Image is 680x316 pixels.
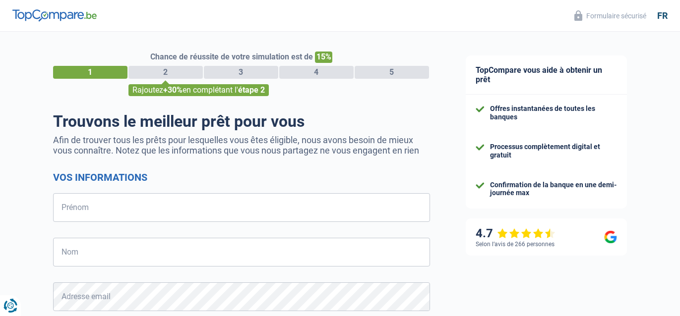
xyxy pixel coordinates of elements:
div: Confirmation de la banque en une demi-journée max [490,181,617,198]
div: Selon l’avis de 266 personnes [476,241,555,248]
img: TopCompare Logo [12,9,97,21]
div: fr [657,10,668,21]
span: Chance de réussite de votre simulation est de [150,52,313,61]
div: 2 [128,66,203,79]
p: Afin de trouver tous les prêts pour lesquelles vous êtes éligible, nous avons besoin de mieux vou... [53,135,430,156]
div: Processus complètement digital et gratuit [490,143,617,159]
h2: Vos informations [53,171,430,183]
div: Rajoutez en complétant l' [128,84,269,96]
h1: Trouvons le meilleur prêt pour vous [53,112,430,131]
div: TopCompare vous aide à obtenir un prêt [466,55,627,95]
div: 4.7 [476,226,556,241]
div: 1 [53,66,127,79]
div: 3 [204,66,278,79]
div: Offres instantanées de toutes les banques [490,105,617,121]
span: étape 2 [238,85,265,95]
span: 15% [315,52,332,63]
span: +30% [163,85,183,95]
div: 4 [279,66,354,79]
div: 5 [355,66,429,79]
button: Formulaire sécurisé [568,7,652,24]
